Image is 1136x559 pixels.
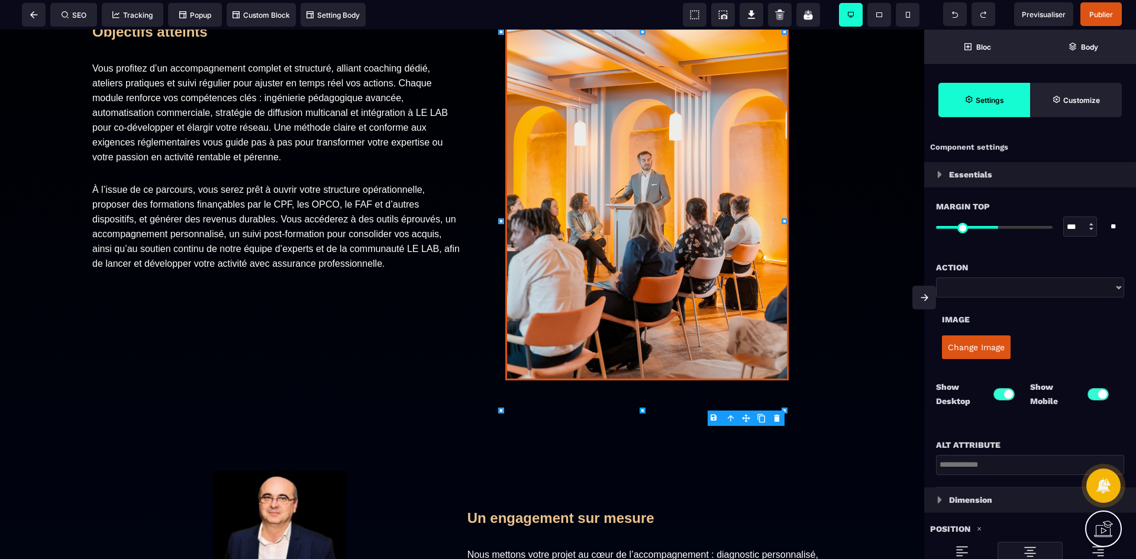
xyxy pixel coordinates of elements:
p: Dimension [949,493,992,507]
span: Settings [938,83,1030,117]
strong: Bloc [976,43,991,51]
span: Margin Top [936,199,990,214]
img: loading [1091,544,1105,558]
div: Image [942,312,1118,327]
span: Open Layer Manager [1030,30,1136,64]
strong: Body [1081,43,1098,51]
span: Publier [1089,10,1113,19]
span: Previsualiser [1022,10,1066,19]
p: Show Desktop [936,380,983,408]
div: Component settings [924,136,1136,159]
img: loading [1023,545,1037,559]
span: SEO [62,11,86,20]
text: À l’issue de ce parcours, vous serez prêt à ouvrir votre structure opérationnelle, proposer des f... [92,150,462,244]
div: Action [936,260,1124,274]
span: Popup [179,11,211,20]
span: Screenshot [711,3,735,27]
p: Position [930,522,970,536]
img: loading [955,544,969,558]
span: Custom Block [233,11,290,20]
span: Tracking [112,11,153,20]
span: Preview [1014,2,1073,26]
img: loading [937,496,942,503]
img: loading [976,526,982,532]
span: Open Style Manager [1030,83,1122,117]
span: View components [683,3,706,27]
span: Open Blocks [924,30,1030,64]
img: loading [937,171,942,178]
div: Alt attribute [936,438,1124,452]
span: Setting Body [306,11,360,20]
text: Vous profitez d’un accompagnement complet et structuré, alliant coaching dédié, ateliers pratique... [92,28,462,138]
p: Show Mobile [1030,380,1077,408]
h2: Un engagement sur mesure [467,474,832,503]
p: Essentials [949,167,992,182]
strong: Customize [1063,96,1100,105]
button: Change Image [942,335,1011,359]
strong: Settings [976,96,1004,105]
